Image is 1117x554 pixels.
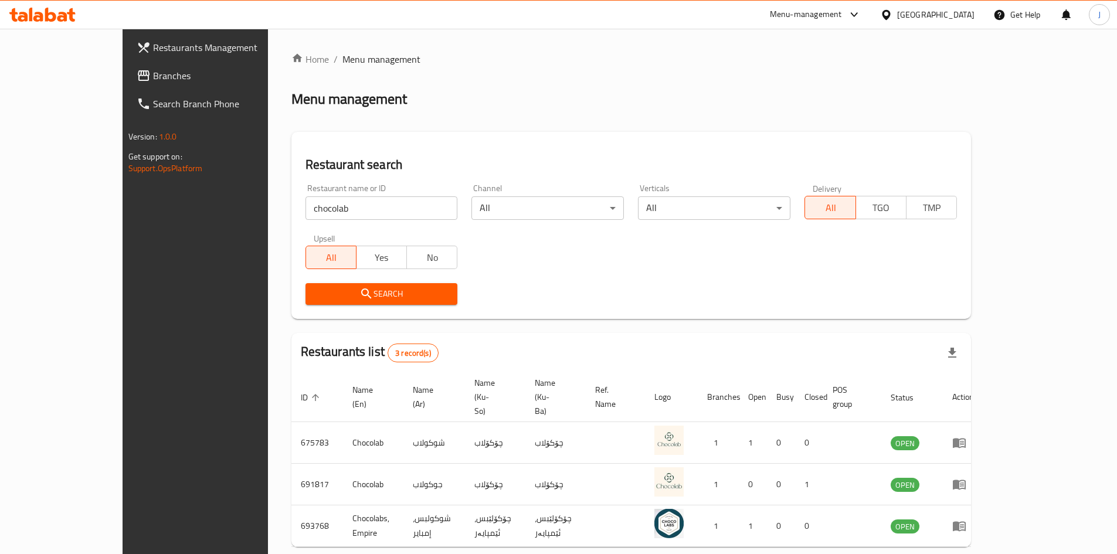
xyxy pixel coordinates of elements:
button: TGO [855,196,906,219]
div: Menu-management [770,8,842,22]
td: چۆکۆلاب [525,422,586,464]
td: 675783 [291,422,343,464]
td: 691817 [291,464,343,505]
div: All [638,196,790,220]
span: Search Branch Phone [153,97,300,111]
td: چۆکۆلێبس، ئێمپایەر [465,505,525,547]
span: Get support on: [128,149,182,164]
span: Branches [153,69,300,83]
td: Chocolabs, Empire [343,505,403,547]
span: 3 record(s) [388,348,438,359]
th: Logo [645,372,698,422]
td: 0 [795,422,823,464]
button: All [804,196,855,219]
span: All [311,249,352,266]
td: شوكولبس، إمباير [403,505,465,547]
button: Yes [356,246,407,269]
span: Yes [361,249,402,266]
td: 1 [698,422,739,464]
td: 1 [795,464,823,505]
span: OPEN [891,478,919,492]
div: Menu [952,519,974,533]
button: TMP [906,196,957,219]
td: Chocolab [343,464,403,505]
nav: breadcrumb [291,52,972,66]
td: 0 [767,464,795,505]
span: Version: [128,129,157,144]
td: چۆکۆلاب [465,464,525,505]
th: Branches [698,372,739,422]
span: Name (Ar) [413,383,451,411]
span: All [810,199,851,216]
th: Busy [767,372,795,422]
td: 1 [698,505,739,547]
div: Menu [952,477,974,491]
td: چۆکۆلێبس، ئێمپایەر [525,505,586,547]
span: OPEN [891,520,919,533]
a: Branches [127,62,309,90]
td: 693768 [291,505,343,547]
td: 1 [739,505,767,547]
h2: Restaurants list [301,343,439,362]
td: 1 [698,464,739,505]
img: Chocolabs, Empire [654,509,684,538]
td: Chocolab [343,422,403,464]
span: Name (En) [352,383,389,411]
span: TGO [861,199,902,216]
span: 1.0.0 [159,129,177,144]
td: 0 [767,505,795,547]
th: Closed [795,372,823,422]
div: OPEN [891,436,919,450]
label: Upsell [314,234,335,242]
table: enhanced table [291,372,983,547]
img: Chocolab [654,426,684,455]
span: Menu management [342,52,420,66]
span: Status [891,390,929,405]
span: Restaurants Management [153,40,300,55]
div: All [471,196,624,220]
h2: Restaurant search [305,156,958,174]
button: All [305,246,357,269]
td: 0 [739,464,767,505]
span: OPEN [891,437,919,450]
a: Home [291,52,329,66]
td: 1 [739,422,767,464]
span: J [1098,8,1101,21]
div: Menu [952,436,974,450]
input: Search for restaurant name or ID.. [305,196,458,220]
span: POS group [833,383,867,411]
button: No [406,246,457,269]
span: Search [315,287,449,301]
a: Restaurants Management [127,33,309,62]
span: ID [301,390,323,405]
div: [GEOGRAPHIC_DATA] [897,8,975,21]
a: Support.OpsPlatform [128,161,203,176]
td: 0 [795,505,823,547]
div: OPEN [891,478,919,492]
div: Export file [938,339,966,367]
div: Total records count [388,344,439,362]
th: Open [739,372,767,422]
span: TMP [911,199,952,216]
img: Chocolab [654,467,684,497]
a: Search Branch Phone [127,90,309,118]
button: Search [305,283,458,305]
td: شوكولاب [403,422,465,464]
h2: Menu management [291,90,407,108]
span: Name (Ku-Ba) [535,376,572,418]
span: No [412,249,453,266]
span: Ref. Name [595,383,631,411]
span: Name (Ku-So) [474,376,511,418]
li: / [334,52,338,66]
td: چۆکۆلاب [525,464,586,505]
th: Action [943,372,983,422]
td: چۆکۆلاب [465,422,525,464]
td: جوكولاب [403,464,465,505]
label: Delivery [813,184,842,192]
td: 0 [767,422,795,464]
